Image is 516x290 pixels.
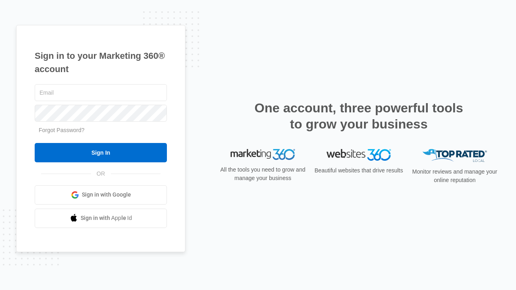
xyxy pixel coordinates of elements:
[422,149,487,162] img: Top Rated Local
[35,185,167,205] a: Sign in with Google
[231,149,295,160] img: Marketing 360
[314,166,404,175] p: Beautiful websites that drive results
[91,170,111,178] span: OR
[410,168,500,184] p: Monitor reviews and manage your online reputation
[252,100,466,132] h2: One account, three powerful tools to grow your business
[39,127,85,133] a: Forgot Password?
[35,84,167,101] input: Email
[218,166,308,182] p: All the tools you need to grow and manage your business
[35,49,167,76] h1: Sign in to your Marketing 360® account
[81,214,132,222] span: Sign in with Apple Id
[82,191,131,199] span: Sign in with Google
[35,209,167,228] a: Sign in with Apple Id
[327,149,391,161] img: Websites 360
[35,143,167,162] input: Sign In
